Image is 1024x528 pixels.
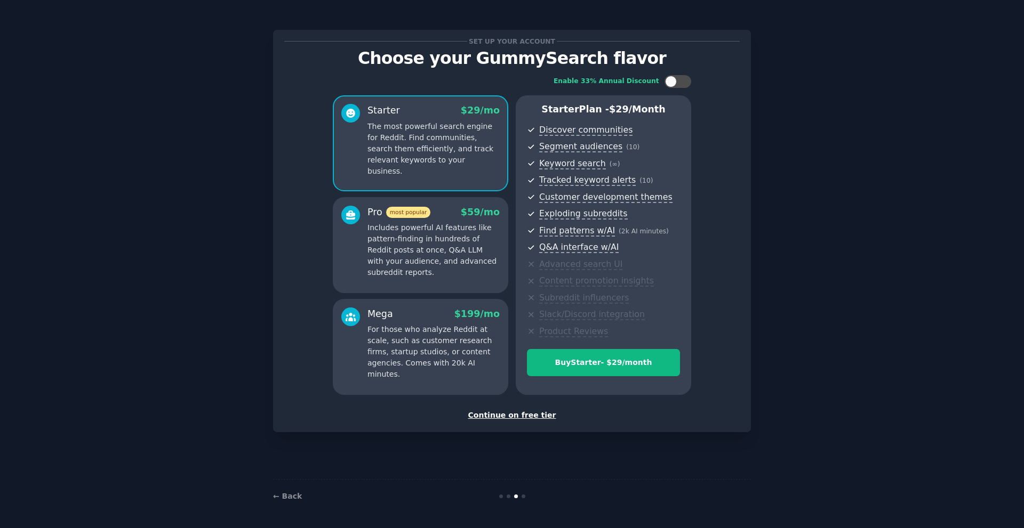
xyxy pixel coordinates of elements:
p: Choose your GummySearch flavor [284,49,740,68]
span: ( 2k AI minutes ) [619,228,669,235]
p: For those who analyze Reddit at scale, such as customer research firms, startup studios, or conte... [367,324,500,380]
div: Continue on free tier [284,410,740,421]
span: Slack/Discord integration [539,309,645,320]
p: Includes powerful AI features like pattern-finding in hundreds of Reddit posts at once, Q&A LLM w... [367,222,500,278]
span: Content promotion insights [539,275,654,287]
span: $ 59 /mo [461,207,500,217]
span: $ 199 /mo [454,308,500,319]
p: Starter Plan - [527,103,680,116]
span: ( ∞ ) [610,160,620,168]
span: Exploding subreddits [539,208,627,220]
span: Q&A interface w/AI [539,242,619,253]
div: Starter [367,104,400,117]
div: Mega [367,307,393,321]
span: Segment audiences [539,141,622,152]
button: BuyStarter- $29/month [527,349,680,376]
a: ← Back [273,492,302,500]
span: Discover communities [539,125,633,136]
span: $ 29 /month [609,104,666,115]
div: Pro [367,206,430,219]
span: Set up your account [467,36,557,47]
div: Buy Starter - $ 29 /month [527,357,679,368]
span: Subreddit influencers [539,293,629,304]
span: ( 10 ) [626,143,639,151]
span: Keyword search [539,158,606,169]
p: The most powerful search engine for Reddit. Find communities, search them efficiently, and track ... [367,121,500,177]
span: Customer development themes [539,192,673,203]
div: Enable 33% Annual Discount [554,77,659,86]
span: Advanced search UI [539,259,622,270]
span: ( 10 ) [639,177,653,184]
span: Tracked keyword alerts [539,175,636,186]
span: most popular [386,207,431,218]
span: Find patterns w/AI [539,225,615,237]
span: Product Reviews [539,326,608,337]
span: $ 29 /mo [461,105,500,116]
